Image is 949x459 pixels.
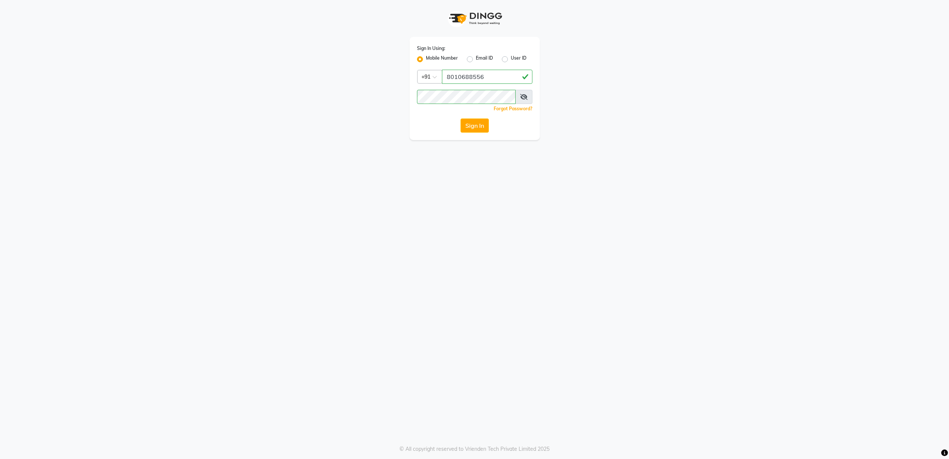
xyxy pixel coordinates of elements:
input: Username [417,90,516,104]
input: Username [442,70,532,84]
button: Sign In [461,118,489,133]
a: Forgot Password? [494,106,532,111]
label: User ID [511,55,526,64]
label: Email ID [476,55,493,64]
img: logo1.svg [445,7,504,29]
label: Sign In Using: [417,45,445,52]
label: Mobile Number [426,55,458,64]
